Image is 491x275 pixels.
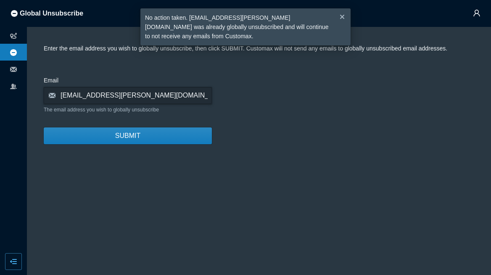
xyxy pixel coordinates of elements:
button: user [468,5,485,22]
span: SUBMIT [115,130,140,141]
input: Enter an email address.. [44,87,212,104]
span: Email [44,77,58,84]
span: No action taken. [EMAIL_ADDRESS][PERSON_NAME][DOMAIN_NAME] was already globally unsubscribed and ... [140,8,336,45]
button: SUBMIT [44,127,212,144]
p: Enter the email address you wish to globally unsubscribe, then click SUBMIT. Customax will not se... [44,44,474,53]
button: Close [336,11,348,23]
div: The email address you wish to globally unsubscribe [44,106,212,114]
span: user [473,9,480,18]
